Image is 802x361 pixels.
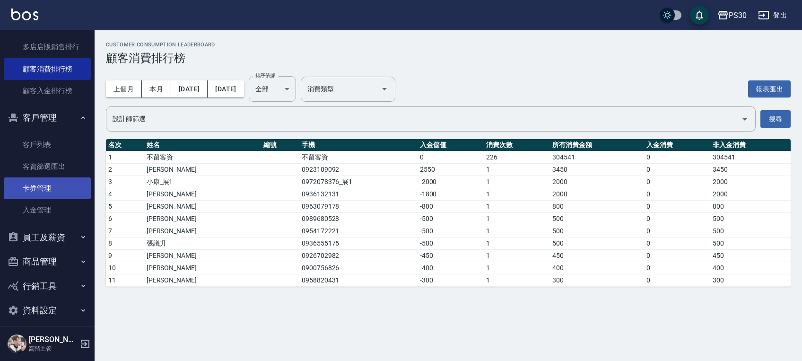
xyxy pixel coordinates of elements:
[144,139,262,151] th: 姓名
[144,176,262,188] td: 小康_展1
[550,262,644,274] td: 400
[106,80,142,98] button: 上個月
[550,250,644,262] td: 450
[484,188,550,201] td: 1
[710,201,791,213] td: 800
[484,139,550,151] th: 消費次數
[255,72,275,79] label: 排序依據
[644,139,710,151] th: 入金消費
[748,80,791,98] button: 報表匯出
[484,250,550,262] td: 1
[550,238,644,250] td: 500
[106,176,144,188] td: 3
[4,80,91,102] a: 顧客入金排行榜
[644,238,710,250] td: 0
[106,42,791,48] h2: customer consumption leaderboard
[106,262,144,274] td: 10
[4,298,91,323] button: 資料設定
[484,201,550,213] td: 1
[754,7,791,24] button: 登出
[106,52,791,65] h3: 顧客消費排行榜
[8,335,26,353] img: Person
[171,80,208,98] button: [DATE]
[110,111,737,127] input: 選擇設計師
[4,36,91,58] a: 多店店販銷售排行
[4,225,91,250] button: 員工及薪資
[644,250,710,262] td: 0
[4,58,91,80] a: 顧客消費排行榜
[729,9,747,21] div: PS30
[106,139,144,151] th: 名次
[737,112,752,127] button: Open
[4,249,91,274] button: 商品管理
[106,213,144,225] td: 6
[418,164,484,176] td: 2550
[418,176,484,188] td: -2000
[4,177,91,199] a: 卡券管理
[690,6,709,25] button: save
[299,238,418,250] td: 0936555175
[550,151,644,164] td: 304541
[144,238,262,250] td: 張議升
[106,188,144,201] td: 4
[418,262,484,274] td: -400
[4,199,91,221] a: 入金管理
[106,151,144,164] td: 1
[418,238,484,250] td: -500
[418,139,484,151] th: 入金儲值
[710,139,791,151] th: 非入金消費
[550,274,644,287] td: 300
[144,262,262,274] td: [PERSON_NAME]
[4,274,91,299] button: 行銷工具
[710,262,791,274] td: 400
[29,344,77,353] p: 高階主管
[550,176,644,188] td: 2000
[249,76,296,102] div: 全部
[29,335,77,344] h5: [PERSON_NAME]
[11,9,38,20] img: Logo
[299,201,418,213] td: 0963079178
[299,225,418,238] td: 0954172221
[144,188,262,201] td: [PERSON_NAME]
[484,262,550,274] td: 1
[550,164,644,176] td: 3450
[299,188,418,201] td: 0936132131
[710,213,791,225] td: 500
[550,201,644,213] td: 800
[484,213,550,225] td: 1
[644,176,710,188] td: 0
[550,139,644,151] th: 所有消費金額
[4,156,91,177] a: 客資篩選匯出
[4,106,91,130] button: 客戶管理
[144,164,262,176] td: [PERSON_NAME]
[299,250,418,262] td: 0926702982
[299,176,418,188] td: 0972078376_展1
[4,134,91,156] a: 客戶列表
[299,213,418,225] td: 0989680528
[644,274,710,287] td: 0
[208,80,244,98] button: [DATE]
[299,274,418,287] td: 0958820431
[418,274,484,287] td: -300
[550,213,644,225] td: 500
[261,139,299,151] th: 編號
[484,151,550,164] td: 226
[144,213,262,225] td: [PERSON_NAME]
[550,225,644,238] td: 500
[418,151,484,164] td: 0
[710,151,791,164] td: 304541
[106,201,144,213] td: 5
[106,238,144,250] td: 8
[484,274,550,287] td: 1
[299,262,418,274] td: 0900756826
[644,213,710,225] td: 0
[760,110,791,128] button: 搜尋
[377,81,392,97] button: Open
[106,225,144,238] td: 7
[484,225,550,238] td: 1
[299,164,418,176] td: 0923109092
[106,164,144,176] td: 2
[710,225,791,238] td: 500
[142,80,171,98] button: 本月
[644,225,710,238] td: 0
